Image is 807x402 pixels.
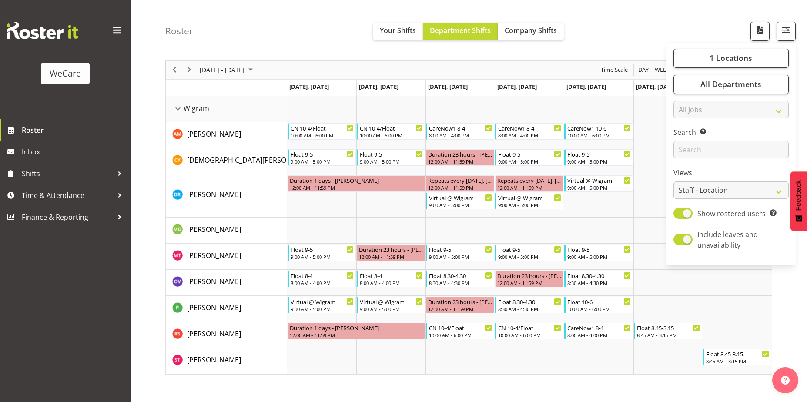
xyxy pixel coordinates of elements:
div: 10:00 AM - 6:00 PM [567,305,630,312]
div: Repeats every [DATE], [DATE] - [PERSON_NAME] [428,176,492,184]
div: 12:00 AM - 11:59 PM [428,305,492,312]
div: Float 9-5 [567,245,630,254]
div: Float 8.45-3.15 [637,323,700,332]
button: October 2025 [198,64,257,75]
div: Christianna Yu"s event - Float 9-5 Begin From Tuesday, October 7, 2025 at 9:00:00 AM GMT+13:00 En... [357,149,425,166]
div: 8:00 AM - 4:00 PM [429,132,492,139]
div: Float 9-5 [498,245,561,254]
div: Float 9-5 [567,150,630,158]
div: previous period [167,61,182,79]
span: [PERSON_NAME] [187,277,241,286]
div: Duration 23 hours - [PERSON_NAME] [428,297,492,306]
span: Company Shifts [505,26,557,35]
input: Search [673,141,789,159]
div: Deepti Raturi"s event - Virtual @ Wigram Begin From Friday, October 10, 2025 at 9:00:00 AM GMT+13... [564,175,633,192]
a: [PERSON_NAME] [187,328,241,339]
div: 12:00 AM - 11:59 PM [497,279,561,286]
div: Deepti Raturi"s event - Repeats every wednesday, thursday - Deepti Raturi Begin From Thursday, Oc... [495,175,563,192]
div: Float 9-5 [360,150,423,158]
a: [PERSON_NAME] [187,302,241,313]
span: [PERSON_NAME] [187,129,241,139]
div: Float 8-4 [291,271,354,280]
button: Company Shifts [498,23,564,40]
div: Deepti Raturi"s event - Virtual @ Wigram Begin From Thursday, October 9, 2025 at 9:00:00 AM GMT+1... [495,193,563,209]
div: Pooja Prabhu"s event - Virtual @ Wigram Begin From Tuesday, October 7, 2025 at 9:00:00 AM GMT+13:... [357,297,425,313]
div: 12:00 AM - 11:59 PM [359,253,423,260]
div: 9:00 AM - 5:00 PM [291,305,354,312]
span: Time Scale [600,64,629,75]
div: 9:00 AM - 5:00 PM [360,158,423,165]
table: Timeline Week of October 6, 2025 [287,96,772,374]
span: Day [637,64,650,75]
div: 9:00 AM - 5:00 PM [360,305,423,312]
div: Float 9-5 [498,150,561,158]
div: Duration 1 days - [PERSON_NAME] [290,176,423,184]
a: [PERSON_NAME] [187,250,241,261]
span: Show rostered users [697,209,766,218]
div: 9:00 AM - 5:00 PM [498,158,561,165]
div: 8:00 AM - 4:00 PM [567,332,630,338]
span: [PERSON_NAME] [187,190,241,199]
div: 12:00 AM - 11:59 PM [497,184,561,191]
div: Float 9-5 [291,150,354,158]
button: Previous [169,64,181,75]
td: Pooja Prabhu resource [166,296,287,322]
div: Timeline Week of October 6, 2025 [165,60,772,375]
span: [DATE], [DATE] [566,83,606,90]
div: 9:00 AM - 5:00 PM [291,253,354,260]
div: Christianna Yu"s event - Float 9-5 Begin From Thursday, October 9, 2025 at 9:00:00 AM GMT+13:00 E... [495,149,563,166]
div: Float 10-6 [567,297,630,306]
td: Wigram resource [166,96,287,122]
div: Christianna Yu"s event - Float 9-5 Begin From Monday, October 6, 2025 at 9:00:00 AM GMT+13:00 End... [288,149,356,166]
div: Duration 23 hours - [PERSON_NAME] [497,271,561,280]
span: Time & Attendance [22,189,113,202]
span: Your Shifts [380,26,416,35]
div: 9:00 AM - 5:00 PM [567,184,630,191]
div: Virtual @ Wigram [429,193,492,202]
div: Deepti Raturi"s event - Duration 1 days - Deepti Raturi Begin From Monday, October 6, 2025 at 12:... [288,175,425,192]
button: Next [184,64,195,75]
div: October 06 - 12, 2025 [197,61,258,79]
div: next period [182,61,197,79]
span: Shifts [22,167,113,180]
span: [DATE], [DATE] [289,83,329,90]
div: Ashley Mendoza"s event - CareNow1 8-4 Begin From Thursday, October 9, 2025 at 8:00:00 AM GMT+13:0... [495,123,563,140]
span: [DATE] - [DATE] [199,64,245,75]
td: Olive Vermazen resource [166,270,287,296]
div: Float 9-5 [429,245,492,254]
button: Timeline Week [653,64,671,75]
div: CareNow1 10-6 [567,124,630,132]
button: 1 Locations [673,49,789,68]
div: 8:45 AM - 3:15 PM [637,332,700,338]
a: [DEMOGRAPHIC_DATA][PERSON_NAME] [187,155,316,165]
div: 9:00 AM - 5:00 PM [429,201,492,208]
button: Feedback - Show survey [790,171,807,231]
td: Deepti Raturi resource [166,174,287,218]
div: Pooja Prabhu"s event - Float 10-6 Begin From Friday, October 10, 2025 at 10:00:00 AM GMT+13:00 En... [564,297,633,313]
div: 9:00 AM - 5:00 PM [498,201,561,208]
div: CN 10-4/Float [360,124,423,132]
div: Christianna Yu"s event - Float 9-5 Begin From Friday, October 10, 2025 at 9:00:00 AM GMT+13:00 En... [564,149,633,166]
div: Duration 23 hours - [PERSON_NAME] [359,245,423,254]
div: 10:00 AM - 6:00 PM [498,332,561,338]
td: Monique Telford resource [166,244,287,270]
div: Virtual @ Wigram [567,176,630,184]
td: Ashley Mendoza resource [166,122,287,148]
span: [PERSON_NAME] [187,355,241,365]
div: Monique Telford"s event - Float 9-5 Begin From Wednesday, October 8, 2025 at 9:00:00 AM GMT+13:00... [426,245,494,261]
div: Ashley Mendoza"s event - CareNow1 10-6 Begin From Friday, October 10, 2025 at 10:00:00 AM GMT+13:... [564,123,633,140]
div: 9:00 AM - 5:00 PM [291,158,354,165]
span: Week [654,64,670,75]
span: All Departments [700,79,761,90]
h4: Roster [165,26,193,36]
div: Rhianne Sharples"s event - CN 10-4/Float Begin From Wednesday, October 8, 2025 at 10:00:00 AM GMT... [426,323,494,339]
div: 12:00 AM - 11:59 PM [290,332,423,338]
div: Christianna Yu"s event - Duration 23 hours - Christianna Yu Begin From Wednesday, October 8, 2025... [426,149,494,166]
span: [DATE], [DATE] [359,83,398,90]
div: Deepti Raturi"s event - Virtual @ Wigram Begin From Wednesday, October 8, 2025 at 9:00:00 AM GMT+... [426,193,494,209]
span: Inbox [22,145,126,158]
div: 12:00 AM - 11:59 PM [428,184,492,191]
button: Your Shifts [373,23,423,40]
div: Monique Telford"s event - Duration 23 hours - Monique Telford Begin From Tuesday, October 7, 2025... [357,245,425,261]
